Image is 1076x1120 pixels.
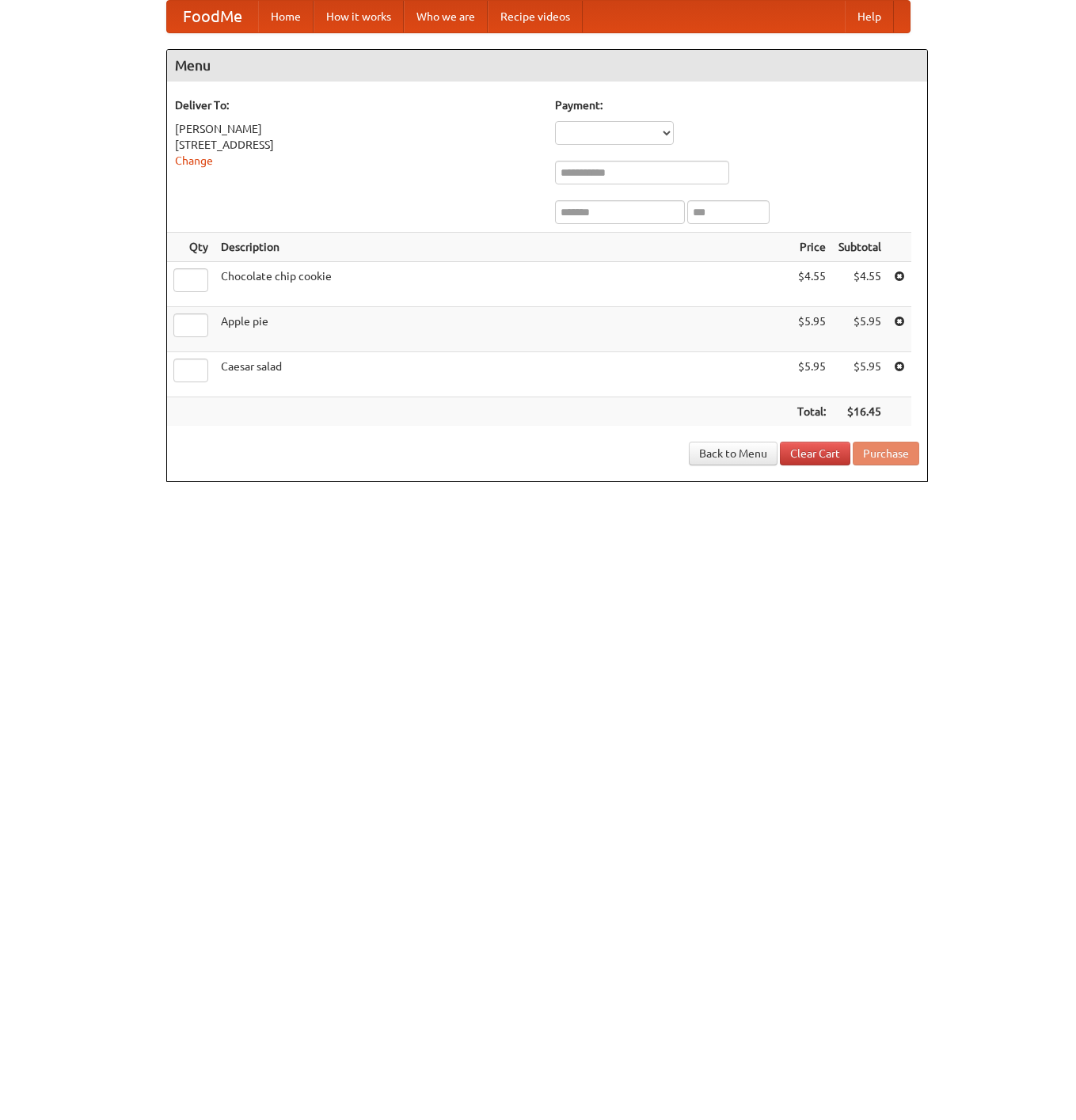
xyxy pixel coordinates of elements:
[488,1,583,32] a: Recipe videos
[832,307,888,352] td: $5.95
[175,137,539,153] div: [STREET_ADDRESS]
[167,233,215,262] th: Qty
[175,97,539,113] h5: Deliver To:
[689,442,778,465] a: Back to Menu
[832,352,888,397] td: $5.95
[215,307,791,352] td: Apple pie
[314,1,404,32] a: How it works
[258,1,314,32] a: Home
[215,233,791,262] th: Description
[845,1,894,32] a: Help
[215,262,791,307] td: Chocolate chip cookie
[832,397,888,427] th: $16.45
[175,121,539,137] div: [PERSON_NAME]
[832,233,888,262] th: Subtotal
[853,442,919,465] button: Purchase
[780,442,850,465] a: Clear Cart
[791,233,832,262] th: Price
[791,352,832,397] td: $5.95
[832,262,888,307] td: $4.55
[791,307,832,352] td: $5.95
[555,97,919,113] h5: Payment:
[167,50,927,82] h4: Menu
[167,1,258,32] a: FoodMe
[791,397,832,427] th: Total:
[215,352,791,397] td: Caesar salad
[175,154,213,167] a: Change
[404,1,488,32] a: Who we are
[791,262,832,307] td: $4.55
